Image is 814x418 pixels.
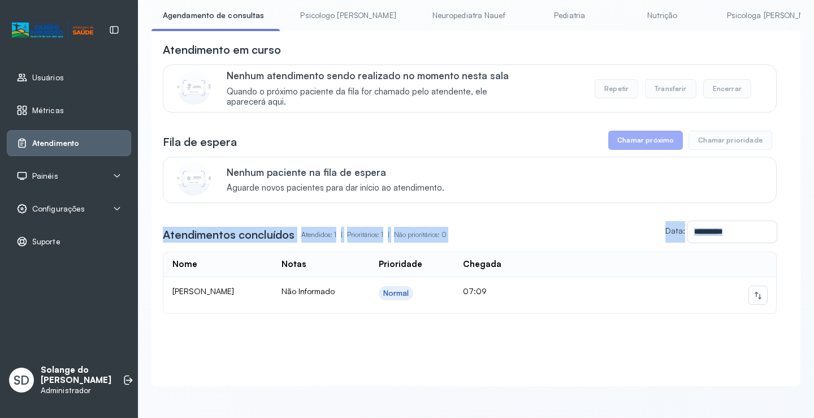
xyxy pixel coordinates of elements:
[608,131,683,150] button: Chamar próximo
[163,227,295,243] h3: Atendimentos concluídos
[595,79,638,98] button: Repetir
[383,288,409,298] div: Normal
[463,259,501,270] div: Chegada
[282,259,306,270] div: Notas
[163,42,281,58] h3: Atendimento em curso
[689,131,772,150] button: Chamar prioridade
[463,286,487,296] span: 07:09
[163,134,237,150] h3: Fila de espera
[12,21,93,40] img: Logotipo do estabelecimento
[379,259,422,270] div: Prioridade
[282,286,335,296] span: Não Informado
[16,137,122,149] a: Atendimento
[41,365,111,386] p: Solange do [PERSON_NAME]
[172,259,197,270] div: Nome
[623,6,702,25] a: Nutrição
[665,226,685,235] label: Data:
[177,71,211,105] img: Imagem de CalloutCard
[421,6,517,25] a: Neuropediatra Nauef
[703,79,751,98] button: Encerrar
[347,227,394,243] p: Prioritários: 1
[16,105,122,116] a: Métricas
[227,183,444,193] span: Aguarde novos pacientes para dar início ao atendimento.
[289,6,407,25] a: Psicologo [PERSON_NAME]
[41,386,111,395] p: Administrador
[530,6,609,25] a: Pediatria
[32,73,64,83] span: Usuários
[227,70,526,81] p: Nenhum atendimento sendo realizado no momento nesta sala
[645,79,696,98] button: Transferir
[388,230,389,239] span: |
[394,227,447,243] p: Não prioritários: 0
[227,166,444,178] p: Nenhum paciente na fila de espera
[32,237,60,247] span: Suporte
[172,286,234,296] span: [PERSON_NAME]
[16,72,122,83] a: Usuários
[151,6,275,25] a: Agendamento de consultas
[301,227,347,243] p: Atendidos: 1
[32,139,79,148] span: Atendimento
[177,162,211,196] img: Imagem de CalloutCard
[341,230,343,239] span: |
[32,171,58,181] span: Painéis
[227,87,526,108] span: Quando o próximo paciente da fila for chamado pelo atendente, ele aparecerá aqui.
[32,204,85,214] span: Configurações
[32,106,64,115] span: Métricas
